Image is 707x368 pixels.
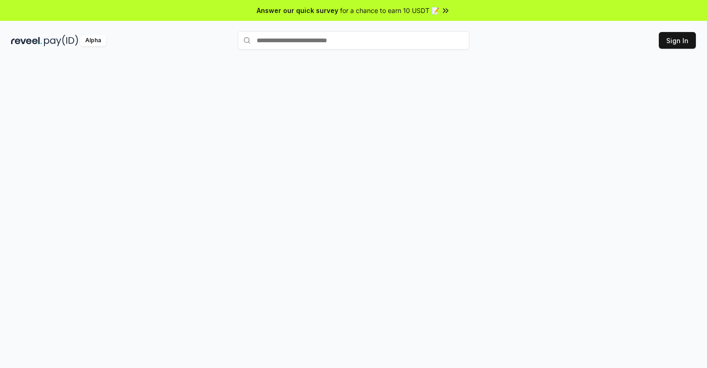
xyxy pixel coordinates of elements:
[257,6,338,15] span: Answer our quick survey
[340,6,439,15] span: for a chance to earn 10 USDT 📝
[11,35,42,46] img: reveel_dark
[659,32,696,49] button: Sign In
[80,35,106,46] div: Alpha
[44,35,78,46] img: pay_id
